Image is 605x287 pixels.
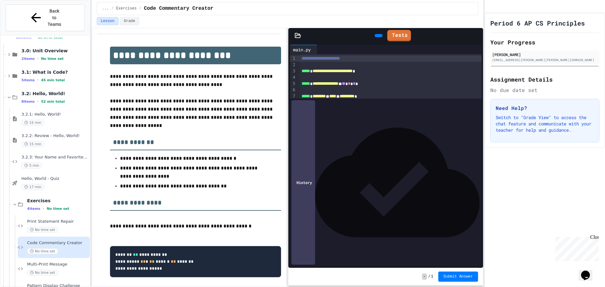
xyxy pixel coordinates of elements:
[41,100,65,104] span: 52 min total
[21,155,89,160] span: 3.2.3: Your Name and Favorite Movie
[21,112,89,117] span: 3.2.1: Hello, World!
[21,78,35,82] span: 5 items
[111,6,113,11] span: /
[97,17,118,25] button: Lesson
[47,8,62,28] span: Back to Teams
[27,262,89,267] span: Multi-Print Message
[144,5,214,12] span: Code Commentary Creator
[21,141,44,147] span: 15 min
[290,45,317,54] div: main.py
[579,262,599,281] iframe: chat widget
[139,6,141,11] span: /
[290,55,296,62] div: 1
[290,62,296,68] div: 2
[21,57,35,61] span: 2 items
[443,274,473,279] span: Submit Answer
[490,75,599,84] h2: Assignment Details
[41,57,64,61] span: No time set
[102,6,109,11] span: ...
[21,48,89,54] span: 3.0: Unit Overview
[438,272,478,282] button: Submit Answer
[6,4,85,31] button: Back to Teams
[428,274,430,279] span: /
[290,68,296,74] div: 3
[116,6,137,11] span: Exercises
[21,163,42,169] span: 5 min
[431,274,433,279] span: 1
[27,207,40,211] span: 4 items
[27,198,89,204] span: Exercises
[21,133,89,139] span: 3.2.2: Review - Hello, World!
[387,30,411,41] a: Tests
[37,99,38,104] span: •
[43,206,44,211] span: •
[290,87,296,93] div: 6
[21,120,44,126] span: 15 min
[422,273,427,280] span: -
[21,69,89,75] span: 3.1: What is Code?
[27,227,58,233] span: No time set
[290,81,296,87] div: 5
[37,77,38,83] span: •
[21,100,35,104] span: 8 items
[553,234,599,261] iframe: chat widget
[490,38,599,47] h2: Your Progress
[37,56,38,61] span: •
[41,78,65,82] span: 45 min total
[492,52,597,57] div: [PERSON_NAME]
[27,240,89,246] span: Code Commentary Creator
[47,207,69,211] span: No time set
[492,58,597,62] div: [EMAIL_ADDRESS][PERSON_NAME][PERSON_NAME][DOMAIN_NAME]
[290,46,314,53] div: main.py
[27,248,58,254] span: No time set
[290,74,296,81] div: 4
[3,3,43,40] div: Chat with us now!Close
[290,93,296,100] div: 7
[27,270,58,276] span: No time set
[496,114,594,133] p: Switch to "Grade View" to access the chat feature and communicate with your teacher for help and ...
[21,176,89,181] span: Hello, World - Quiz
[120,17,139,25] button: Grade
[21,91,89,96] span: 3.2: Hello, World!
[490,86,599,94] div: No due date set
[27,219,89,224] span: Print Statement Repair
[490,19,585,27] h1: Period 6 AP CS Principles
[496,104,594,112] h3: Need Help?
[291,100,315,265] div: History
[21,184,44,190] span: 17 min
